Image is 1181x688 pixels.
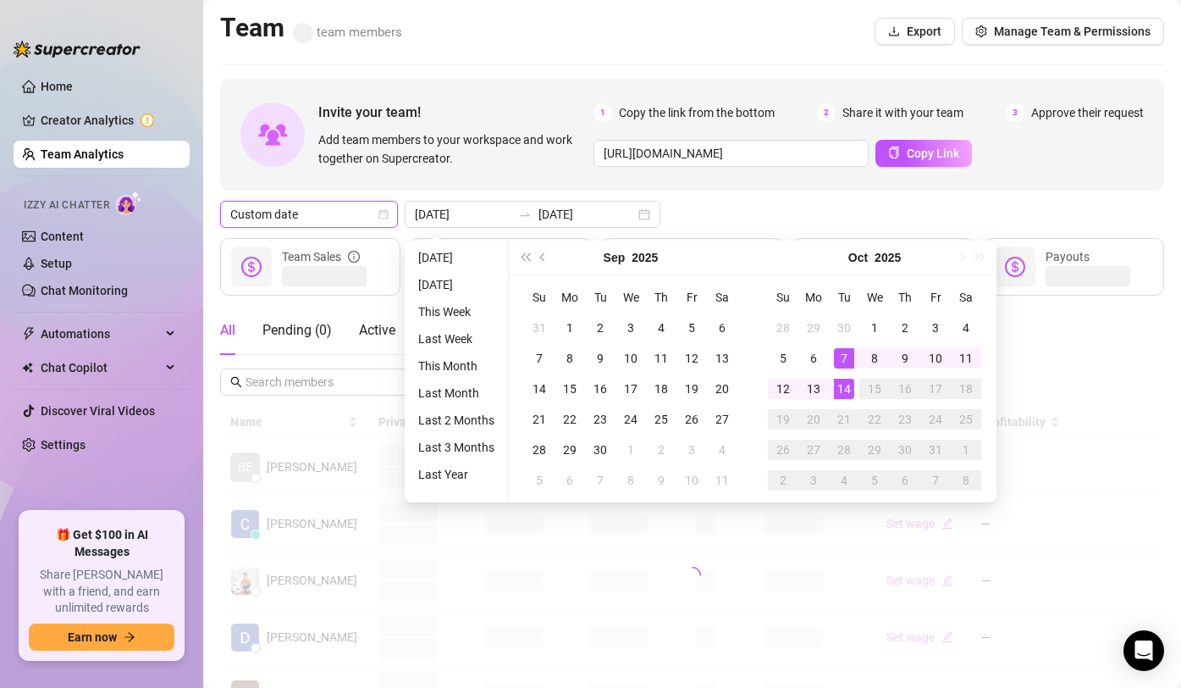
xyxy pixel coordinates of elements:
[920,465,951,496] td: 2025-11-07
[895,379,915,399] div: 16
[1046,250,1090,264] span: Payouts
[529,470,549,491] div: 5
[615,465,646,496] td: 2025-10-08
[951,465,981,496] td: 2025-11-08
[529,379,549,399] div: 14
[676,374,707,404] td: 2025-09-19
[590,409,610,430] div: 23
[834,348,854,369] div: 7
[590,470,610,491] div: 7
[962,18,1164,45] button: Manage Team & Permissions
[707,435,737,465] td: 2025-10-04
[590,348,610,369] div: 9
[925,379,946,399] div: 17
[834,470,854,491] div: 4
[555,374,585,404] td: 2025-09-15
[803,470,824,491] div: 3
[951,404,981,435] td: 2025-10-25
[994,25,1151,38] span: Manage Team & Permissions
[956,470,976,491] div: 8
[534,241,553,275] button: Previous month (PageUp)
[41,320,161,347] span: Automations
[875,18,955,45] button: Export
[682,440,702,460] div: 3
[956,409,976,430] div: 25
[712,409,732,430] div: 27
[524,465,555,496] td: 2025-10-05
[555,313,585,343] td: 2025-09-01
[1031,103,1144,122] span: Approve their request
[646,343,676,374] td: 2025-09-11
[651,409,671,430] div: 25
[1005,257,1025,277] span: dollar-circle
[524,435,555,465] td: 2025-09-28
[859,435,890,465] td: 2025-10-29
[895,470,915,491] div: 6
[707,282,737,313] th: Sa
[834,440,854,460] div: 28
[1123,630,1164,671] div: Open Intercom Messenger
[773,318,793,338] div: 28
[676,465,707,496] td: 2025-10-10
[646,465,676,496] td: 2025-10-09
[524,343,555,374] td: 2025-09-07
[682,409,702,430] div: 26
[712,348,732,369] div: 13
[411,383,501,403] li: Last Month
[890,404,920,435] td: 2025-10-23
[41,230,84,243] a: Content
[712,379,732,399] div: 20
[920,343,951,374] td: 2025-10-10
[411,329,501,349] li: Last Week
[664,238,768,275] div: Est. Hours Worked
[524,313,555,343] td: 2025-08-31
[538,205,635,224] input: End date
[768,343,798,374] td: 2025-10-05
[890,282,920,313] th: Th
[817,103,836,122] span: 2
[621,318,641,338] div: 3
[875,140,972,167] button: Copy Link
[585,343,615,374] td: 2025-09-09
[676,435,707,465] td: 2025-10-03
[864,379,885,399] div: 15
[925,318,946,338] div: 3
[590,379,610,399] div: 16
[651,318,671,338] div: 4
[859,343,890,374] td: 2025-10-08
[895,318,915,338] div: 2
[864,318,885,338] div: 1
[560,318,580,338] div: 1
[41,107,176,134] a: Creator Analytics exclamation-circle
[646,374,676,404] td: 2025-09-18
[415,205,511,224] input: Start date
[585,404,615,435] td: 2025-09-23
[41,354,161,381] span: Chat Copilot
[24,197,109,214] span: Izzy AI Chatter
[1006,103,1024,122] span: 3
[615,435,646,465] td: 2025-10-01
[621,379,641,399] div: 17
[518,208,532,221] span: to
[798,313,829,343] td: 2025-09-29
[585,313,615,343] td: 2025-09-02
[29,527,174,560] span: 🎁 Get $100 in AI Messages
[756,238,768,275] span: question-circle
[632,241,658,275] button: Choose a year
[798,435,829,465] td: 2025-10-27
[707,374,737,404] td: 2025-09-20
[712,440,732,460] div: 4
[895,440,915,460] div: 30
[124,631,135,643] span: arrow-right
[707,465,737,496] td: 2025-10-11
[651,348,671,369] div: 11
[864,409,885,430] div: 22
[682,379,702,399] div: 19
[773,348,793,369] div: 5
[920,435,951,465] td: 2025-10-31
[529,409,549,430] div: 21
[555,465,585,496] td: 2025-10-06
[29,567,174,617] span: Share [PERSON_NAME] with a friend, and earn unlimited rewards
[651,379,671,399] div: 18
[585,282,615,313] th: Tu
